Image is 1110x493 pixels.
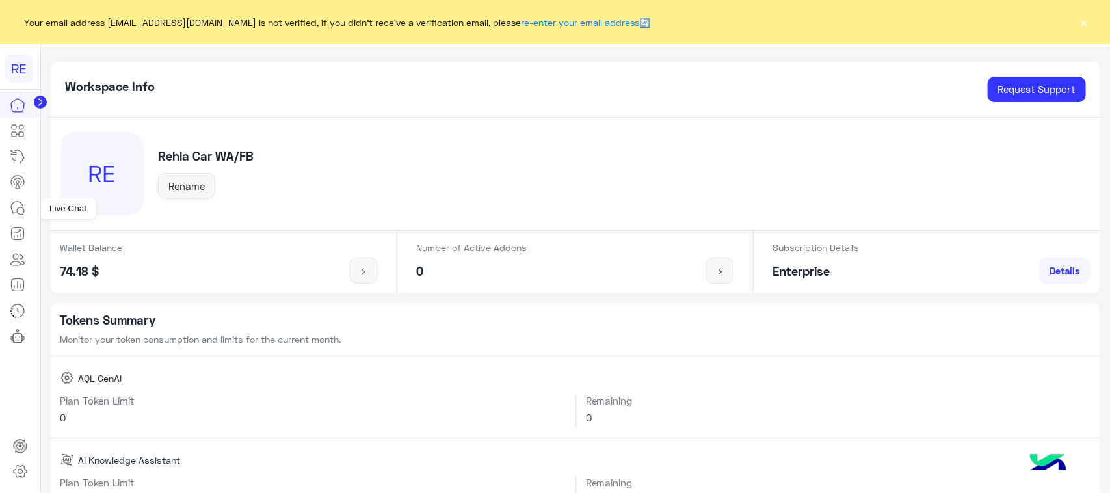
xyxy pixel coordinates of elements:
[60,412,566,423] h6: 0
[158,149,254,164] h5: Rehla Car WA/FB
[60,313,1091,328] h5: Tokens Summary
[78,453,180,467] span: AI Knowledge Assistant
[1077,16,1090,29] button: ×
[60,453,73,466] img: AI Knowledge Assistant
[712,267,728,277] img: icon
[60,371,73,384] img: AQL GenAI
[1025,441,1071,486] img: hulul-logo.png
[78,371,122,385] span: AQL GenAI
[158,173,215,199] button: Rename
[586,412,1090,423] h6: 0
[1039,258,1090,284] a: Details
[60,264,123,279] h5: 74.18 $
[60,332,1091,346] p: Monitor your token consumption and limits for the current month.
[60,132,144,215] div: RE
[40,198,96,219] div: Live Chat
[773,241,860,254] p: Subscription Details
[60,395,566,406] h6: Plan Token Limit
[522,17,640,28] a: re-enter your email address
[988,77,1086,103] a: Request Support
[586,477,1090,488] h6: Remaining
[417,241,527,254] p: Number of Active Addons
[356,267,372,277] img: icon
[1050,265,1080,276] span: Details
[417,264,527,279] h5: 0
[586,395,1090,406] h6: Remaining
[773,264,860,279] h5: Enterprise
[60,477,566,488] h6: Plan Token Limit
[25,16,651,29] span: Your email address [EMAIL_ADDRESS][DOMAIN_NAME] is not verified, if you didn't receive a verifica...
[65,79,155,94] h5: Workspace Info
[5,55,33,83] div: RE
